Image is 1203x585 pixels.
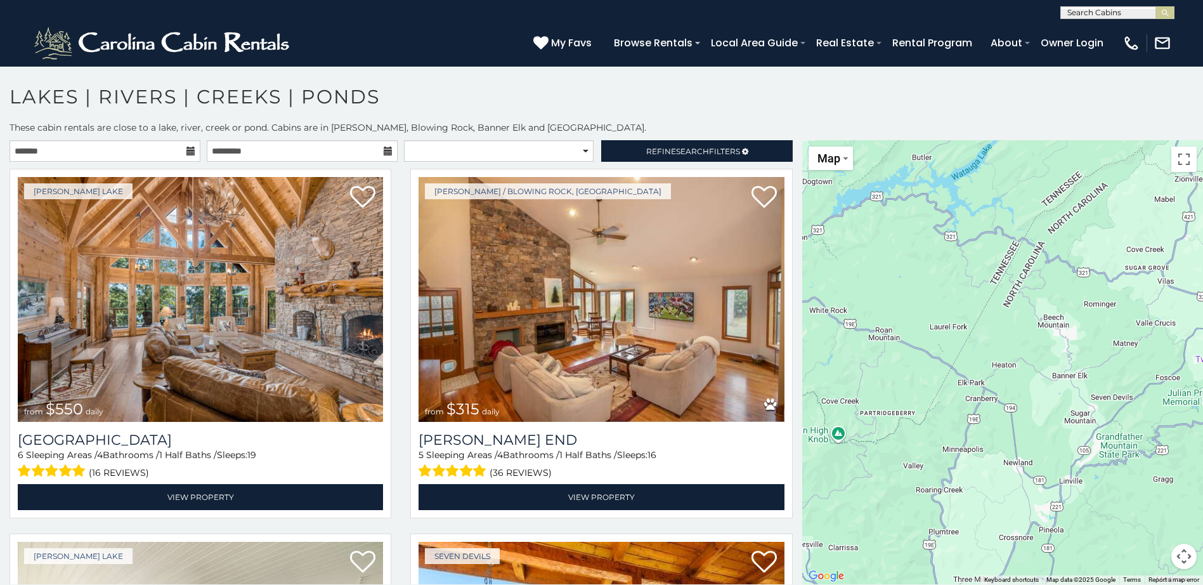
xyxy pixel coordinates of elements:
a: Moss End from $315 daily [419,177,784,422]
span: (36 reviews) [490,464,552,481]
button: Keyboard shortcuts [984,575,1039,584]
a: [PERSON_NAME] End [419,431,784,449]
span: 1 Half Baths / [559,449,617,461]
a: Real Estate [810,32,880,54]
img: phone-regular-white.png [1122,34,1140,52]
a: RefineSearchFilters [601,140,792,162]
div: Sleeping Areas / Bathrooms / Sleeps: [18,449,383,481]
a: [PERSON_NAME] / Blowing Rock, [GEOGRAPHIC_DATA] [425,183,671,199]
span: Search [676,147,709,156]
span: 4 [97,449,103,461]
button: Change map style [809,147,853,170]
a: Local Area Guide [705,32,804,54]
span: Map [817,152,840,165]
a: Open this area in Google Maps (opens a new window) [805,568,847,584]
button: Toggle fullscreen view [1171,147,1197,172]
a: Add to favorites [350,185,375,211]
a: Terms (opens in new tab) [1123,576,1141,583]
img: White-1-2.png [32,24,295,62]
a: Seven Devils [425,548,500,564]
h3: Lake Haven Lodge [18,431,383,449]
span: (16 reviews) [89,464,149,481]
span: 16 [647,449,656,461]
a: View Property [419,484,784,510]
a: Rental Program [886,32,979,54]
span: Refine Filters [646,147,740,156]
a: [PERSON_NAME] Lake [24,183,133,199]
img: Moss End [419,177,784,422]
img: mail-regular-white.png [1154,34,1171,52]
a: View Property [18,484,383,510]
img: Lake Haven Lodge [18,177,383,422]
a: About [984,32,1029,54]
span: 5 [419,449,424,461]
a: Add to favorites [751,185,777,211]
img: Google [805,568,847,584]
h3: Moss End [419,431,784,449]
a: Lake Haven Lodge from $550 daily [18,177,383,422]
span: Map data ©2025 Google [1046,576,1115,583]
a: Add to favorites [350,549,375,576]
div: Sleeping Areas / Bathrooms / Sleeps: [419,449,784,481]
button: Map camera controls [1171,544,1197,569]
a: [GEOGRAPHIC_DATA] [18,431,383,449]
span: $550 [46,400,83,418]
span: daily [86,407,103,416]
a: Owner Login [1034,32,1110,54]
a: Report a map error [1148,576,1199,583]
a: [PERSON_NAME] Lake [24,548,133,564]
span: My Favs [551,35,592,51]
span: 6 [18,449,23,461]
span: from [425,407,444,416]
span: $315 [446,400,479,418]
a: Add to favorites [751,549,777,576]
a: Browse Rentals [608,32,699,54]
span: daily [482,407,500,416]
span: 1 Half Baths / [159,449,217,461]
span: from [24,407,43,416]
a: My Favs [533,35,595,51]
span: 4 [497,449,503,461]
span: 19 [247,449,256,461]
